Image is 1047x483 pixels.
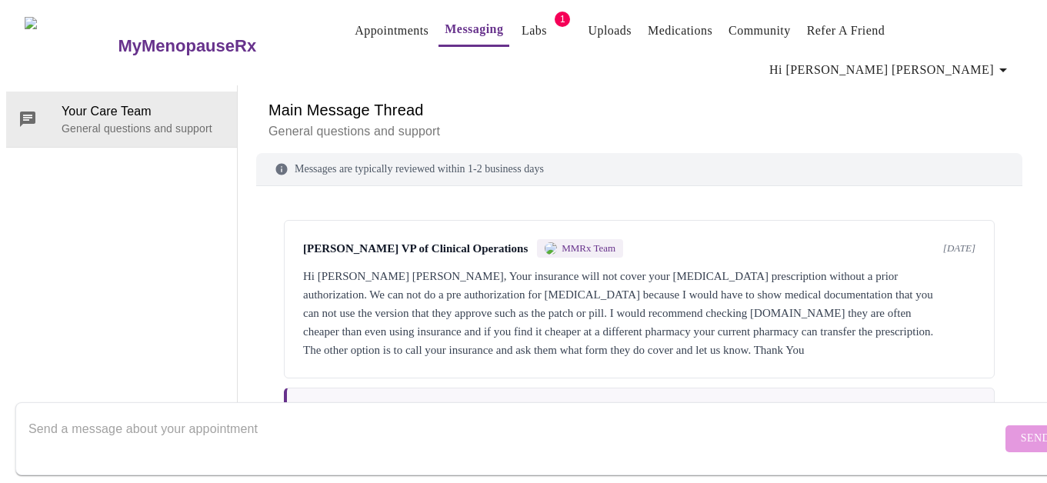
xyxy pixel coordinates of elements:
h3: MyMenopauseRx [118,36,256,56]
a: Community [729,20,791,42]
a: Uploads [588,20,632,42]
span: [DATE] [943,242,975,255]
button: Refer a Friend [801,15,892,46]
button: Uploads [582,15,638,46]
div: Hi [PERSON_NAME] [PERSON_NAME], Your insurance will not cover your [MEDICAL_DATA] prescription wi... [303,267,975,359]
span: Hi [PERSON_NAME] [PERSON_NAME] [769,59,1012,81]
span: MMRx Team [562,242,615,255]
button: Labs [509,15,559,46]
img: MMRX [545,242,557,255]
button: Medications [642,15,719,46]
div: Your Care TeamGeneral questions and support [6,92,237,147]
img: MyMenopauseRx Logo [25,17,116,75]
a: Labs [522,20,547,42]
textarea: Send a message about your appointment [28,414,1002,463]
a: Appointments [355,20,428,42]
span: Your Care Team [62,102,225,121]
a: MyMenopauseRx [116,19,318,73]
span: 1 [555,12,570,27]
button: Appointments [348,15,435,46]
a: Refer a Friend [807,20,885,42]
a: Messaging [445,18,503,40]
div: Messages are typically reviewed within 1-2 business days [256,153,1022,186]
h6: Main Message Thread [268,98,1010,122]
p: General questions and support [62,121,225,136]
a: Medications [648,20,712,42]
button: Messaging [438,14,509,47]
button: Hi [PERSON_NAME] [PERSON_NAME] [763,55,1019,85]
button: Community [722,15,797,46]
p: General questions and support [268,122,1010,141]
span: [PERSON_NAME] VP of Clinical Operations [303,242,528,255]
